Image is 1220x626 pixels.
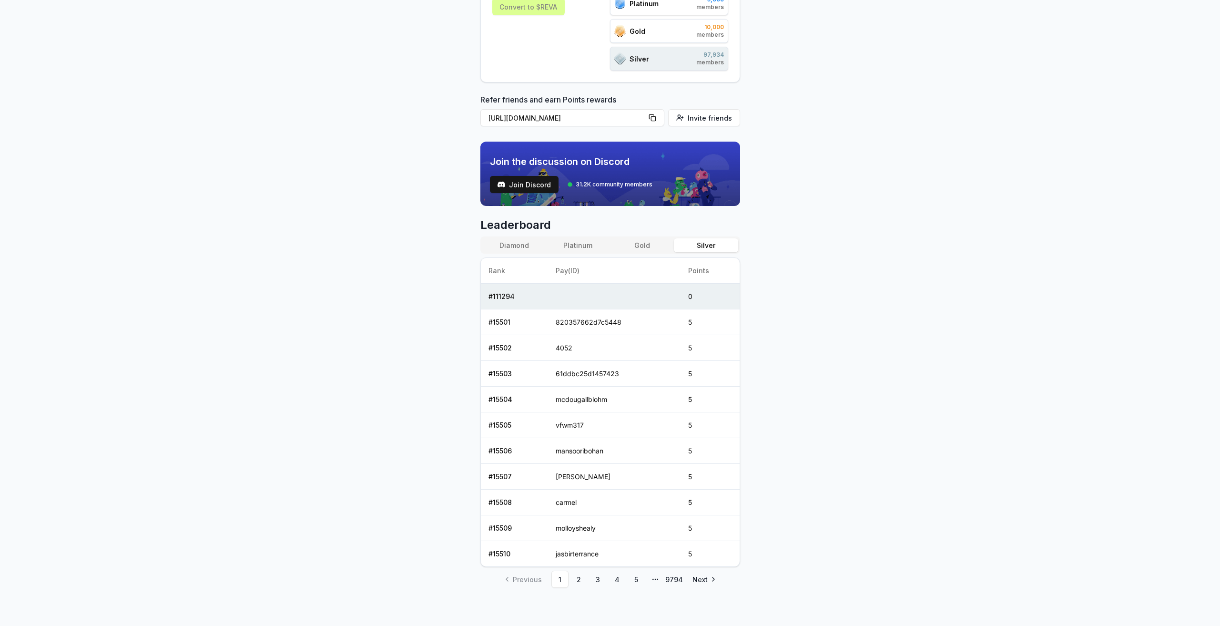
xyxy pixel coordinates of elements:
td: 61ddbc25d1457423 [548,361,680,387]
button: Silver [674,238,738,252]
td: # 15507 [481,464,549,490]
th: Rank [481,258,549,284]
td: # 111294 [481,284,549,309]
button: Platinum [546,238,610,252]
td: [PERSON_NAME] [548,464,680,490]
td: 5 [681,412,740,438]
td: vfwm317 [548,412,680,438]
td: mansooribohan [548,438,680,464]
td: 0 [681,284,740,309]
span: members [696,59,724,66]
td: # 15506 [481,438,549,464]
a: 9794 [666,571,683,588]
td: # 15509 [481,515,549,541]
td: # 15505 [481,412,549,438]
img: discord_banner [480,142,740,206]
a: testJoin Discord [490,176,559,193]
td: 5 [681,464,740,490]
td: 5 [681,335,740,361]
span: members [696,3,724,11]
td: 5 [681,387,740,412]
td: 5 [681,438,740,464]
td: 5 [681,361,740,387]
button: Gold [610,238,674,252]
td: 5 [681,309,740,335]
td: carmel [548,490,680,515]
td: molloyshealy [548,515,680,541]
td: # 15502 [481,335,549,361]
span: 31.2K community members [576,181,652,188]
div: Refer friends and earn Points rewards [480,94,740,130]
span: Join Discord [509,180,551,190]
td: # 15503 [481,361,549,387]
td: # 15508 [481,490,549,515]
button: Join Discord [490,176,559,193]
a: Go to next page [685,571,722,588]
span: Silver [630,54,649,64]
span: Leaderboard [480,217,740,233]
a: 5 [628,571,645,588]
td: mcdougallblohm [548,387,680,412]
span: Join the discussion on Discord [490,155,652,168]
span: Invite friends [688,113,732,123]
span: Gold [630,26,645,36]
a: 2 [570,571,588,588]
a: 3 [590,571,607,588]
th: Pay(ID) [548,258,680,284]
span: 97,934 [696,51,724,59]
td: # 15501 [481,309,549,335]
a: 1 [551,571,569,588]
span: Next [692,575,708,585]
button: [URL][DOMAIN_NAME] [480,109,664,126]
img: test [498,181,505,188]
td: 5 [681,515,740,541]
td: 4052 [548,335,680,361]
button: Invite friends [668,109,740,126]
img: ranks_icon [614,25,626,37]
td: jasbirterrance [548,541,680,567]
td: # 15504 [481,387,549,412]
a: 4 [609,571,626,588]
td: 5 [681,541,740,567]
td: 5 [681,490,740,515]
nav: pagination [480,571,740,588]
img: ranks_icon [614,52,626,65]
span: members [696,31,724,39]
td: 820357662d7c5448 [548,309,680,335]
span: 10,000 [696,23,724,31]
button: Diamond [482,238,546,252]
th: Points [681,258,740,284]
td: # 15510 [481,541,549,567]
